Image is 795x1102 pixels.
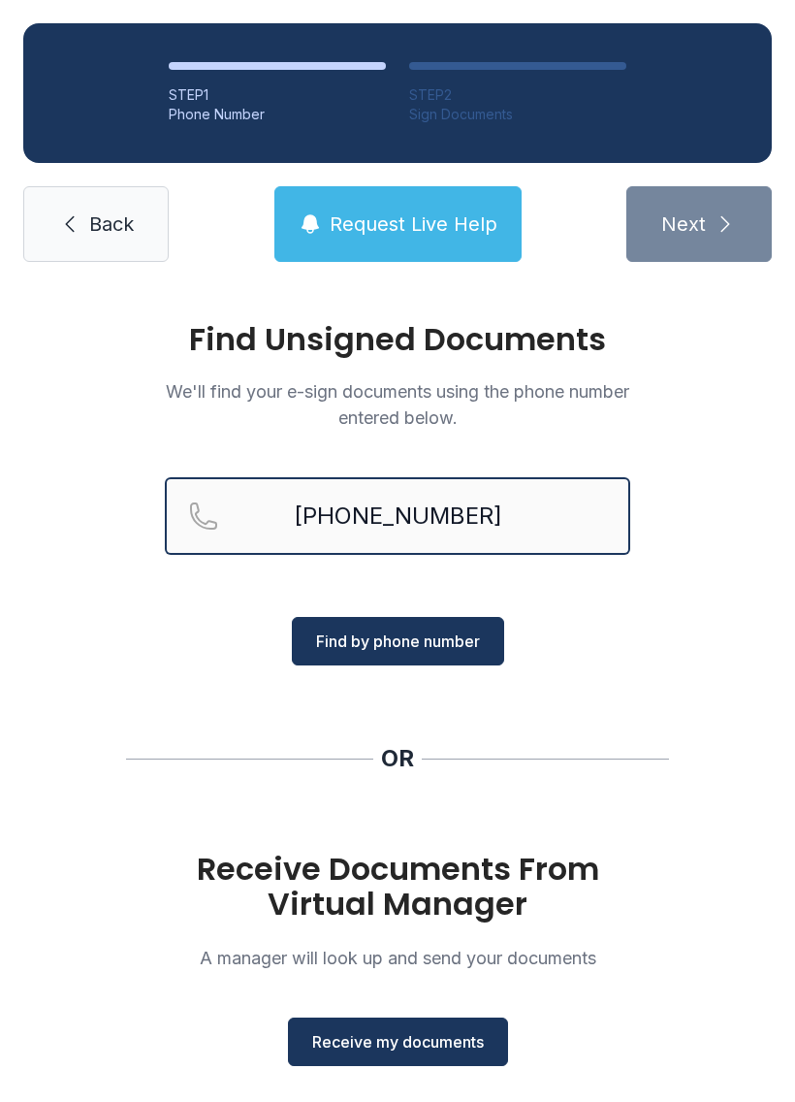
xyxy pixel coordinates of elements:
div: Sign Documents [409,105,626,124]
div: OR [381,743,414,774]
p: We'll find your e-sign documents using the phone number entered below. [165,378,630,431]
p: A manager will look up and send your documents [165,945,630,971]
span: Next [661,211,706,238]
div: STEP 1 [169,85,386,105]
span: Back [89,211,134,238]
span: Receive my documents [312,1030,484,1053]
span: Find by phone number [316,630,480,653]
div: STEP 2 [409,85,626,105]
span: Request Live Help [330,211,497,238]
h1: Receive Documents From Virtual Manager [165,852,630,922]
h1: Find Unsigned Documents [165,324,630,355]
div: Phone Number [169,105,386,124]
input: Reservation phone number [165,477,630,555]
